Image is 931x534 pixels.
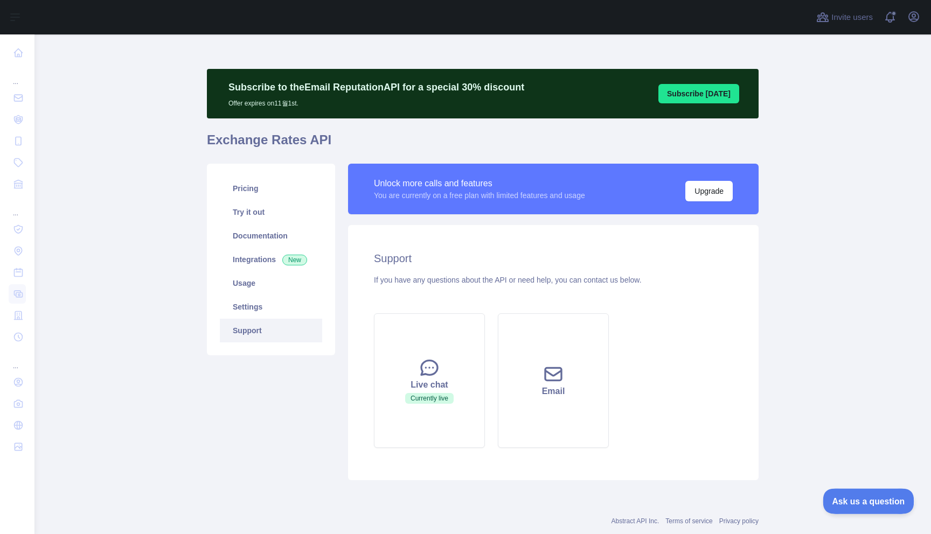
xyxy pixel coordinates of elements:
[405,393,454,404] span: Currently live
[387,378,471,391] div: Live chat
[831,11,873,24] span: Invite users
[374,190,585,201] div: You are currently on a free plan with limited features and usage
[9,196,26,217] div: ...
[220,177,322,200] a: Pricing
[220,271,322,295] a: Usage
[511,385,595,398] div: Email
[220,224,322,248] a: Documentation
[823,488,915,514] iframe: Toggle Customer Support
[228,95,524,108] p: Offer expires on 11월 1st.
[228,80,524,95] p: Subscribe to the Email Reputation API for a special 30 % discount
[498,313,609,448] button: Email
[9,349,26,370] div: ...
[220,319,322,342] a: Support
[685,181,733,201] button: Upgrade
[374,177,585,190] div: Unlock more calls and features
[374,251,733,266] h2: Support
[658,84,739,103] button: Subscribe [DATE]
[719,517,759,525] a: Privacy policy
[374,275,733,285] div: If you have any questions about the API or need help, you can contact us below.
[374,313,485,448] button: Live chatCurrently live
[814,9,875,26] button: Invite users
[220,295,322,319] a: Settings
[612,517,659,525] a: Abstract API Inc.
[220,200,322,224] a: Try it out
[207,131,759,157] h1: Exchange Rates API
[220,248,322,271] a: Integrations New
[665,517,712,525] a: Terms of service
[282,255,307,265] span: New
[9,65,26,86] div: ...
